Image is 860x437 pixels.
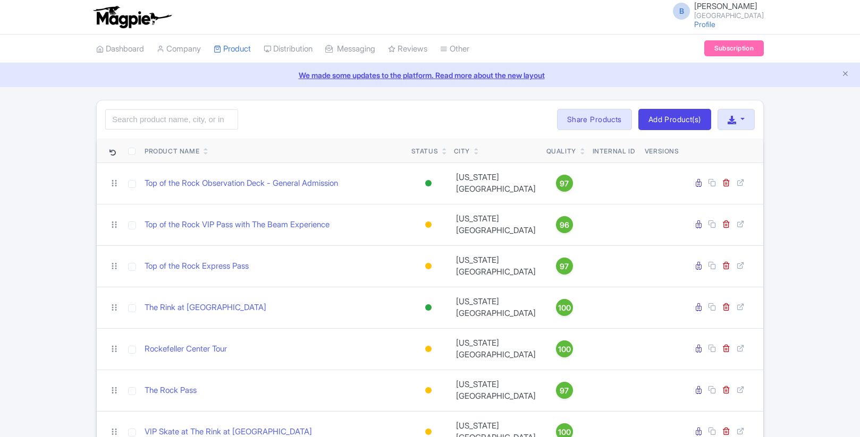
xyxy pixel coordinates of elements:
[145,260,249,272] a: Top of the Rock Express Pass
[560,261,569,272] span: 97
[145,343,227,355] a: Rockefeller Center Tour
[704,40,764,56] a: Subscription
[157,35,201,64] a: Company
[587,139,640,163] th: Internal ID
[450,204,542,245] td: [US_STATE][GEOGRAPHIC_DATA]
[560,219,569,231] span: 96
[557,109,632,130] a: Share Products
[423,383,434,398] div: Building
[264,35,313,64] a: Distribution
[105,109,238,130] input: Search product name, city, or interal id
[145,177,338,190] a: Top of the Rock Observation Deck - General Admission
[640,139,684,163] th: Versions
[546,299,583,316] a: 100
[325,35,375,64] a: Messaging
[558,302,571,314] span: 100
[91,5,173,29] img: logo-ab69f6fb50320c5b225c76a69d11143b.png
[560,178,569,190] span: 97
[560,385,569,397] span: 97
[638,109,711,130] a: Add Product(s)
[841,68,849,81] button: Close announcement
[450,245,542,287] td: [US_STATE][GEOGRAPHIC_DATA]
[694,1,757,11] span: [PERSON_NAME]
[454,147,470,156] div: City
[423,176,434,191] div: Active
[6,70,854,81] a: We made some updates to the platform. Read more about the new layout
[440,35,469,64] a: Other
[388,35,427,64] a: Reviews
[423,259,434,274] div: Building
[145,219,330,231] a: Top of the Rock VIP Pass with The Beam Experience
[546,382,583,399] a: 97
[423,300,434,315] div: Active
[546,216,583,233] a: 96
[411,147,439,156] div: Status
[694,12,764,19] small: [GEOGRAPHIC_DATA]
[450,287,542,328] td: [US_STATE][GEOGRAPHIC_DATA]
[214,35,251,64] a: Product
[145,302,266,314] a: The Rink at [GEOGRAPHIC_DATA]
[450,370,542,411] td: [US_STATE][GEOGRAPHIC_DATA]
[546,258,583,275] a: 97
[546,340,583,357] a: 100
[423,217,434,233] div: Building
[450,328,542,370] td: [US_STATE][GEOGRAPHIC_DATA]
[546,175,583,192] a: 97
[423,341,434,357] div: Building
[145,147,199,156] div: Product Name
[667,2,764,19] a: B [PERSON_NAME] [GEOGRAPHIC_DATA]
[546,147,576,156] div: Quality
[673,3,690,20] span: B
[96,35,144,64] a: Dashboard
[558,344,571,355] span: 100
[450,162,542,204] td: [US_STATE][GEOGRAPHIC_DATA]
[694,20,715,29] a: Profile
[145,384,197,397] a: The Rock Pass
